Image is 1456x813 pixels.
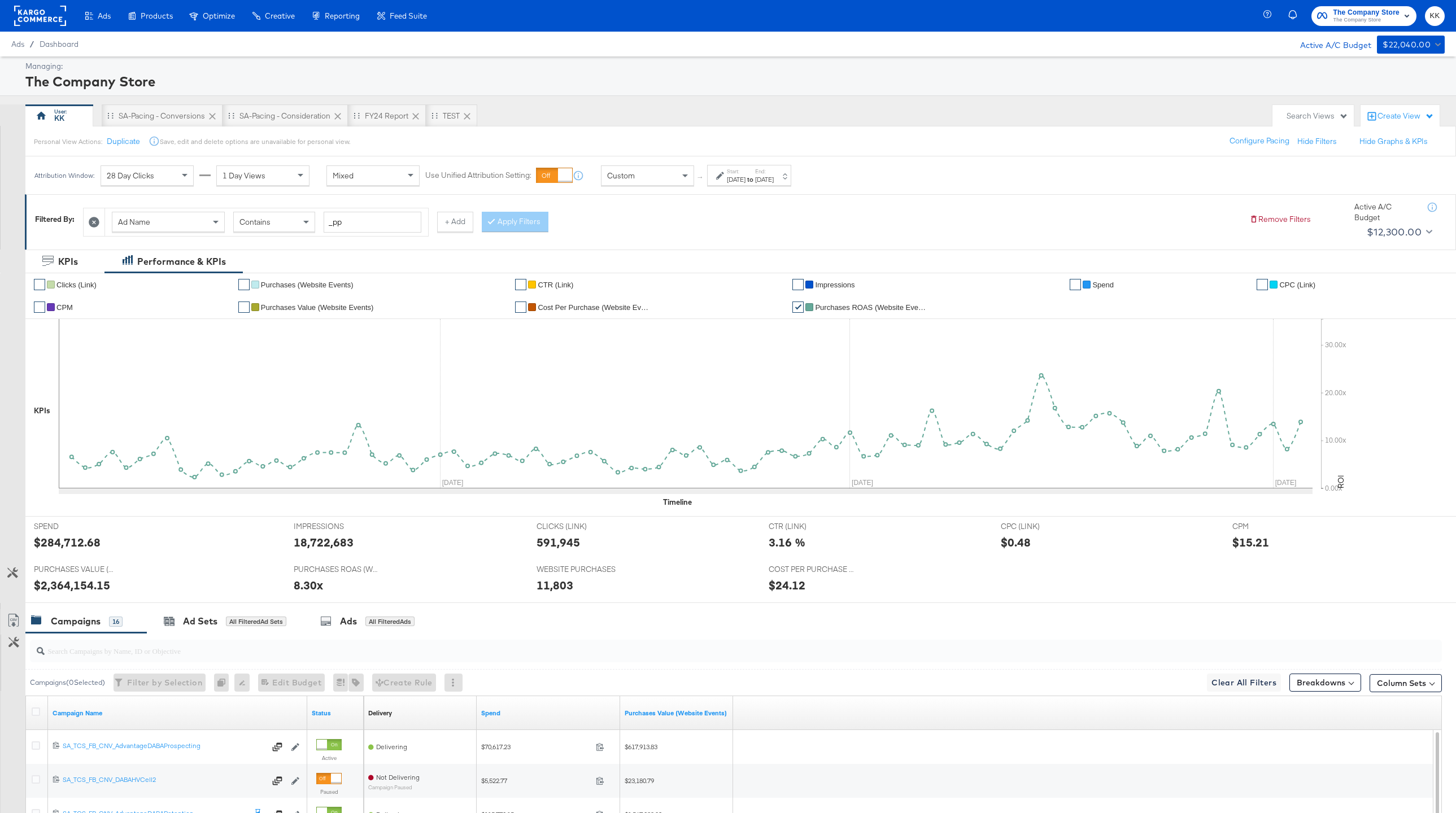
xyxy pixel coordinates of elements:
[63,741,265,750] div: SA_TCS_FB_CNV_AdvantageDABAProspecting
[294,521,378,532] span: IMPRESSIONS
[727,168,746,175] label: Start:
[368,709,392,718] div: Delivery
[35,214,75,225] div: Filtered By:
[214,674,234,692] div: 0
[294,577,323,593] div: 8.30x
[316,788,342,795] label: Paused
[792,301,804,313] a: ✔
[324,212,421,233] input: Enter a search term
[695,176,706,180] span: ↑
[1425,6,1445,26] button: KK
[607,171,635,181] span: Custom
[228,112,234,119] div: Drag to reorder tab
[1232,534,1269,550] div: $15.21
[625,742,657,751] span: $617,913.83
[769,534,805,550] div: 3.16 %
[1232,521,1317,532] span: CPM
[58,255,78,268] div: KPIs
[515,301,526,313] a: ✔
[727,175,746,184] div: [DATE]
[1377,111,1434,122] div: Create View
[537,577,573,593] div: 11,803
[11,40,24,49] span: Ads
[481,742,591,751] span: $70,617.23
[443,111,460,121] div: TEST
[1222,131,1297,151] button: Configure Pacing
[368,709,392,718] a: Reflects the ability of your Ad Campaign to achieve delivery based on ad states, schedule and bud...
[226,617,286,627] div: All Filtered Ad Sets
[1279,281,1315,289] span: CPC (Link)
[30,677,105,688] div: Campaigns ( 0 Selected)
[261,281,354,289] span: Purchases (Website Events)
[1367,224,1422,241] div: $12,300.00
[34,534,101,550] div: $284,712.68
[481,709,616,718] a: The total amount spent to date.
[537,564,621,575] span: WEBSITE PURCHASES
[1257,279,1268,290] a: ✔
[1429,10,1440,23] span: KK
[1333,7,1400,19] span: The Company Store
[238,301,250,313] a: ✔
[515,279,526,290] a: ✔
[316,754,342,762] label: Active
[425,171,531,181] label: Use Unified Attribution Setting:
[63,741,265,753] a: SA_TCS_FB_CNV_AdvantageDABAProspecting
[107,112,114,119] div: Drag to reorder tab
[294,564,378,575] span: PURCHASES ROAS (WEBSITE EVENTS)
[1211,676,1276,690] span: Clear All Filters
[1207,674,1281,692] button: Clear All Filters
[354,112,360,119] div: Drag to reorder tab
[431,112,438,119] div: Drag to reorder tab
[34,405,50,416] div: KPIs
[769,564,853,575] span: COST PER PURCHASE (WEBSITE EVENTS)
[769,521,853,532] span: CTR (LINK)
[118,217,150,227] span: Ad Name
[437,212,473,232] button: + Add
[537,521,621,532] span: CLICKS (LINK)
[265,11,295,20] span: Creative
[203,11,235,20] span: Optimize
[1383,38,1431,52] div: $22,040.00
[481,776,591,785] span: $5,522.77
[390,11,427,20] span: Feed Suite
[119,111,205,121] div: SA-Pacing - Conversions
[1336,475,1346,488] text: ROI
[56,303,73,312] span: CPM
[1092,281,1114,289] span: Spend
[1001,534,1031,550] div: $0.48
[1001,521,1086,532] span: CPC (LINK)
[376,742,407,751] span: Delivering
[1362,223,1435,241] button: $12,300.00
[34,521,119,532] span: SPEND
[261,303,374,312] span: Purchases Value (Website Events)
[792,279,804,290] a: ✔
[141,11,173,20] span: Products
[160,137,350,146] div: Save, edit and delete options are unavailable for personal view.
[325,11,360,20] span: Reporting
[376,773,420,781] span: Not Delivering
[54,113,64,124] div: KK
[239,111,330,121] div: SA-Pacing - Consideration
[294,534,354,550] div: 18,722,683
[769,577,805,593] div: $24.12
[312,709,359,718] a: Shows the current state of your Ad Campaign.
[625,776,654,785] span: $23,180.79
[538,303,651,312] span: Cost Per Purchase (Website Events)
[34,137,102,146] div: Personal View Actions:
[183,615,217,628] div: Ad Sets
[238,279,250,290] a: ✔
[1288,36,1371,53] div: Active A/C Budget
[625,709,729,718] a: The total value of the purchase actions tracked by your Custom Audience pixel on your website aft...
[239,217,271,227] span: Contains
[1070,279,1081,290] a: ✔
[333,171,354,181] span: Mixed
[1354,202,1416,222] div: Active A/C Budget
[107,171,154,181] span: 28 Day Clicks
[538,281,573,289] span: CTR (Link)
[1359,136,1428,147] button: Hide Graphs & KPIs
[1333,16,1400,25] span: The Company Store
[107,136,140,147] button: Duplicate
[1249,214,1311,225] button: Remove Filters
[340,615,357,628] div: Ads
[98,11,111,20] span: Ads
